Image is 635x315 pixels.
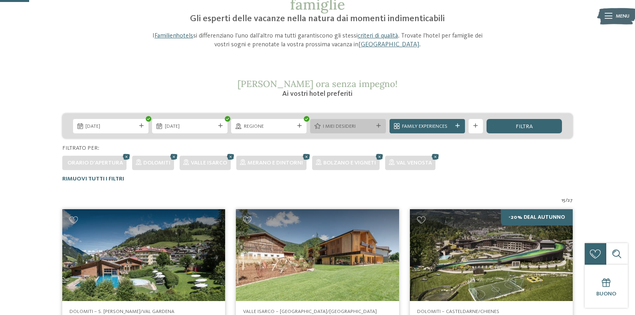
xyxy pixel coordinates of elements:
[516,124,533,129] span: filtra
[358,42,419,48] a: [GEOGRAPHIC_DATA]
[237,78,398,89] span: [PERSON_NAME] ora senza impegno!
[358,33,398,39] a: criteri di qualità
[585,265,628,308] a: Buono
[323,123,373,130] span: I miei desideri
[191,160,227,166] span: Valle Isarco
[143,160,170,166] span: Dolomiti
[69,309,174,314] span: Dolomiti – S. [PERSON_NAME]/Val Gardena
[147,32,489,50] p: I si differenziano l’uno dall’altro ma tutti garantiscono gli stessi . Trovate l’hotel per famigl...
[236,209,399,301] img: Cercate un hotel per famiglie? Qui troverete solo i migliori!
[562,197,566,204] span: 15
[62,209,225,301] img: Cercate un hotel per famiglie? Qui troverete solo i migliori!
[402,123,452,130] span: Family Experiences
[67,160,123,166] span: Orario d'apertura
[323,160,376,166] span: Bolzano e vigneti
[568,197,573,204] span: 27
[596,291,616,297] span: Buono
[165,123,215,130] span: [DATE]
[154,33,193,39] a: Familienhotels
[62,145,99,151] span: Filtrato per:
[566,197,568,204] span: /
[62,176,124,182] span: Rimuovi tutti i filtri
[244,123,294,130] span: Regione
[282,90,352,97] span: Ai vostri hotel preferiti
[417,309,499,314] span: Dolomiti – Casteldarne/Chienes
[85,123,136,130] span: [DATE]
[410,209,573,301] img: Cercate un hotel per famiglie? Qui troverete solo i migliori!
[396,160,432,166] span: Val Venosta
[243,309,377,314] span: Valle Isarco – [GEOGRAPHIC_DATA]/[GEOGRAPHIC_DATA]
[247,160,303,166] span: Merano e dintorni
[190,14,445,23] span: Gli esperti delle vacanze nella natura dai momenti indimenticabili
